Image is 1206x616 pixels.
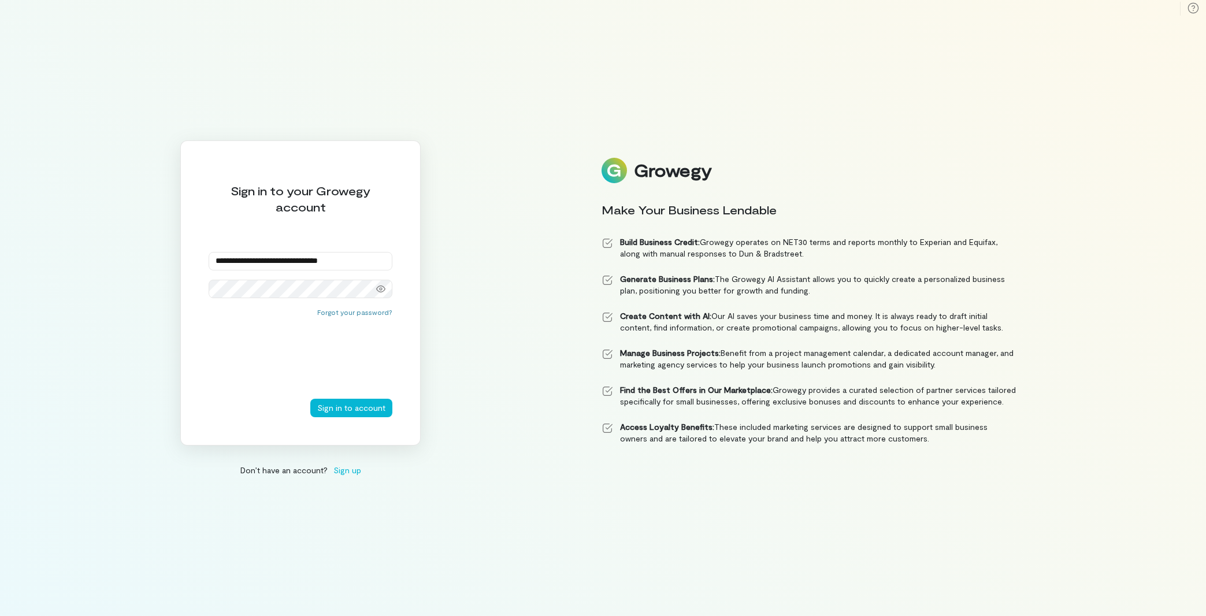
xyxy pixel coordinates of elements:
[620,274,715,284] strong: Generate Business Plans:
[602,310,1016,333] li: Our AI saves your business time and money. It is always ready to draft initial content, find info...
[620,237,700,247] strong: Build Business Credit:
[602,421,1016,444] li: These included marketing services are designed to support small business owners and are tailored ...
[620,385,773,395] strong: Find the Best Offers in Our Marketplace:
[620,348,721,358] strong: Manage Business Projects:
[209,183,392,215] div: Sign in to your Growegy account
[333,464,361,476] span: Sign up
[602,158,627,183] img: Logo
[620,311,711,321] strong: Create Content with AI:
[602,236,1016,259] li: Growegy operates on NET30 terms and reports monthly to Experian and Equifax, along with manual re...
[310,399,392,417] button: Sign in to account
[602,384,1016,407] li: Growegy provides a curated selection of partner services tailored specifically for small business...
[602,273,1016,296] li: The Growegy AI Assistant allows you to quickly create a personalized business plan, positioning y...
[602,202,1016,218] div: Make Your Business Lendable
[602,347,1016,370] li: Benefit from a project management calendar, a dedicated account manager, and marketing agency ser...
[620,422,714,432] strong: Access Loyalty Benefits:
[180,464,421,476] div: Don’t have an account?
[317,307,392,317] button: Forgot your password?
[634,161,711,180] div: Growegy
